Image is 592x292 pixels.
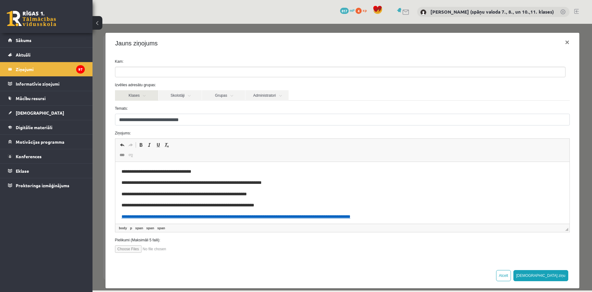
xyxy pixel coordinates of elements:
legend: Ziņojumi [16,62,85,76]
a: Sākums [8,33,85,47]
iframe: Bagātinātā teksta redaktors, wiswyg-editor-47024941699780-1757684522-673 [23,138,477,200]
img: Signe Sirmā (spāņu valoda 7., 8., un 10.,11. klases) [420,9,426,15]
button: Atcelt [404,246,418,257]
a: span elements [52,201,63,207]
a: 4 xp [356,8,370,13]
body: Bagātinātā teksta redaktors, wiswyg-editor-47024941699780-1757684522-673 [6,6,448,103]
a: 817 mP [340,8,355,13]
span: xp [363,8,367,13]
a: Noņemt stilus [70,117,79,125]
span: Motivācijas programma [16,139,64,145]
a: Proktoringa izmēģinājums [8,178,85,193]
a: Saite (vadīšanas taustiņš+K) [25,127,34,135]
i: 97 [76,65,85,74]
span: Aktuāli [16,52,31,57]
a: Treknraksts (vadīšanas taustiņš+B) [44,117,53,125]
a: Aktuāli [8,48,85,62]
label: Ziņojums: [18,107,482,112]
a: Klases [23,66,66,77]
a: Konferences [8,149,85,163]
span: 4 [356,8,362,14]
a: p elements [36,201,41,207]
a: Skolotāji [66,66,109,77]
a: Rīgas 1. Tālmācības vidusskola [7,11,56,26]
button: × [467,10,482,27]
legend: Informatīvie ziņojumi [16,77,85,91]
a: body elements [25,201,36,207]
a: Atcelt (vadīšanas taustiņš+Z) [25,117,34,125]
span: [DEMOGRAPHIC_DATA] [16,110,64,116]
label: Temats: [18,82,482,87]
span: Mācību resursi [16,95,46,101]
a: Eklase [8,164,85,178]
label: Pielikumi (Maksimāli 5 faili): [18,214,482,219]
a: Pasvītrojums (vadīšanas taustiņš+U) [61,117,70,125]
span: Konferences [16,154,42,159]
a: Informatīvie ziņojumi [8,77,85,91]
a: Administratori [153,66,196,77]
span: Digitālie materiāli [16,125,52,130]
a: span elements [42,201,52,207]
label: Kam: [18,35,482,40]
a: Slīpraksts (vadīšanas taustiņš+I) [53,117,61,125]
a: [PERSON_NAME] (spāņu valoda 7., 8., un 10.,11. klases) [430,9,554,15]
a: Digitālie materiāli [8,120,85,134]
button: [DEMOGRAPHIC_DATA] ziņu [421,246,476,257]
a: span elements [64,201,74,207]
a: [DEMOGRAPHIC_DATA] [8,106,85,120]
span: Sākums [16,37,31,43]
a: Grupas [109,66,153,77]
span: Eklase [16,168,29,174]
span: 817 [340,8,349,14]
label: Izvēlies adresātu grupas: [18,58,482,64]
span: Mērogot [473,204,476,207]
a: Ziņojumi97 [8,62,85,76]
a: Motivācijas programma [8,135,85,149]
a: Mācību resursi [8,91,85,105]
a: Atsaistīt [34,127,43,135]
a: Atkārtot (vadīšanas taustiņš+Y) [34,117,43,125]
span: Proktoringa izmēģinājums [16,183,69,188]
span: mP [350,8,355,13]
h4: Jauns ziņojums [23,15,65,24]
